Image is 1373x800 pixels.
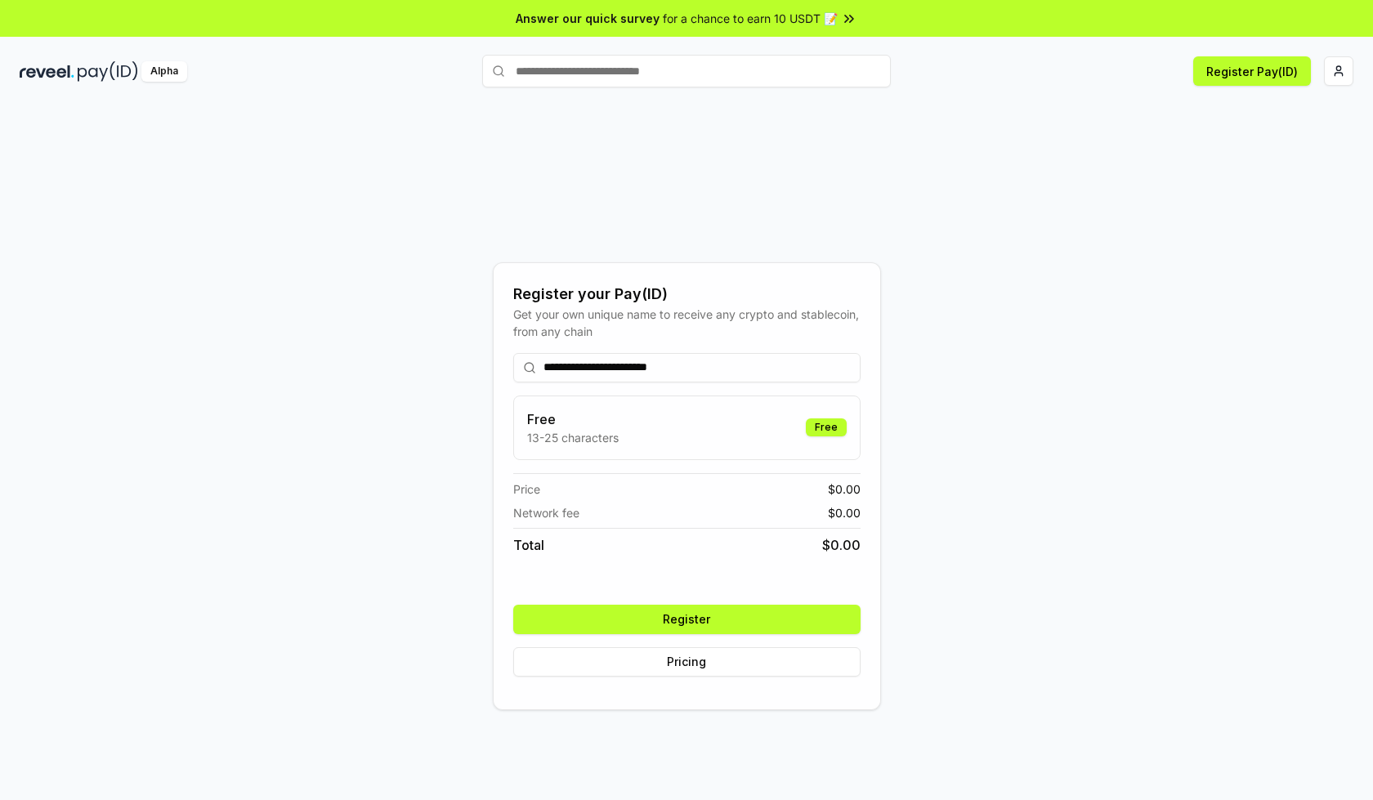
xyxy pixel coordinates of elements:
button: Pricing [513,647,861,677]
p: 13-25 characters [527,429,619,446]
h3: Free [527,409,619,429]
button: Register Pay(ID) [1193,56,1311,86]
button: Register [513,605,861,634]
span: $ 0.00 [822,535,861,555]
span: $ 0.00 [828,480,861,498]
img: reveel_dark [20,61,74,82]
span: for a chance to earn 10 USDT 📝 [663,10,838,27]
div: Get your own unique name to receive any crypto and stablecoin, from any chain [513,306,861,340]
span: Answer our quick survey [516,10,660,27]
span: Price [513,480,540,498]
span: $ 0.00 [828,504,861,521]
div: Register your Pay(ID) [513,283,861,306]
div: Alpha [141,61,187,82]
span: Network fee [513,504,579,521]
img: pay_id [78,61,138,82]
div: Free [806,418,847,436]
span: Total [513,535,544,555]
